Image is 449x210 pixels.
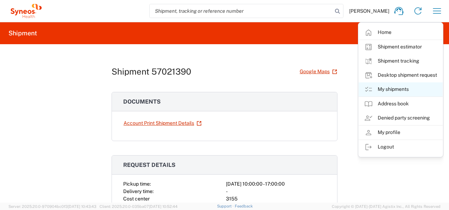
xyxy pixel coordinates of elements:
[100,204,178,209] span: Client: 2025.20.0-035ba07
[68,204,96,209] span: [DATE] 10:43:43
[149,204,178,209] span: [DATE] 10:52:44
[123,162,175,168] span: Request details
[359,54,443,68] a: Shipment tracking
[359,25,443,40] a: Home
[349,8,389,14] span: [PERSON_NAME]
[359,68,443,82] a: Desktop shipment request
[217,204,235,208] a: Support
[8,29,37,37] h2: Shipment
[123,98,161,105] span: Documents
[359,126,443,140] a: My profile
[359,40,443,54] a: Shipment estimator
[332,203,441,210] span: Copyright © [DATE]-[DATE] Agistix Inc., All Rights Reserved
[150,4,333,18] input: Shipment, tracking or reference number
[235,204,253,208] a: Feedback
[123,117,202,129] a: Account Print Shipment Details
[226,195,326,203] div: 3155
[226,188,326,195] div: -
[123,196,150,202] span: Cost center
[359,82,443,97] a: My shipments
[299,65,337,78] a: Google Maps
[359,97,443,111] a: Address book
[112,66,191,77] h1: Shipment 57021390
[226,180,326,188] div: [DATE] 10:00:00 - 17:00:00
[123,181,151,187] span: Pickup time:
[359,111,443,125] a: Denied party screening
[123,188,154,194] span: Delivery time:
[8,204,96,209] span: Server: 2025.20.0-970904bc0f3
[359,140,443,154] a: Logout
